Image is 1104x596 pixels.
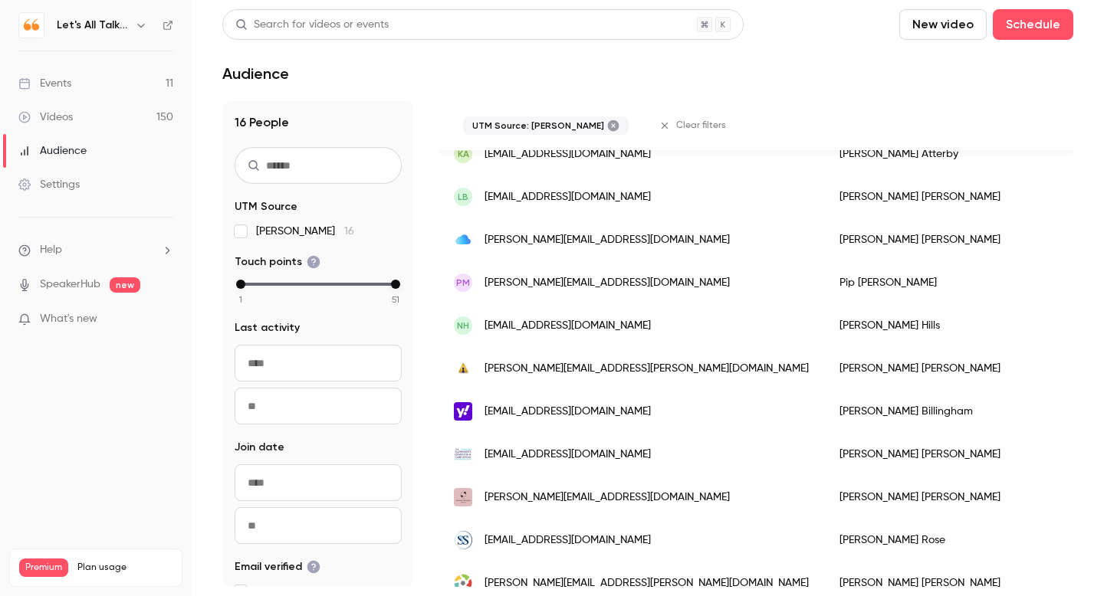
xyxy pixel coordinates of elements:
[235,388,402,424] input: To
[40,277,100,293] a: SpeakerHub
[18,110,73,125] div: Videos
[18,76,71,91] div: Events
[19,13,44,38] img: Let's All Talk Mental Health
[485,318,651,334] span: [EMAIL_ADDRESS][DOMAIN_NAME]
[485,361,809,377] span: [PERSON_NAME][EMAIL_ADDRESS][PERSON_NAME][DOMAIN_NAME]
[235,559,320,575] span: Email verified
[18,143,87,159] div: Audience
[18,177,80,192] div: Settings
[344,226,354,237] span: 16
[236,280,245,289] div: min
[155,313,173,326] iframe: Noticeable Trigger
[222,64,289,83] h1: Audience
[456,276,470,290] span: PM
[472,120,604,132] span: UTM Source: [PERSON_NAME]
[57,18,129,33] h6: Let's All Talk Mental Health
[485,532,651,549] span: [EMAIL_ADDRESS][DOMAIN_NAME]
[392,293,399,306] span: 51
[18,242,173,258] li: help-dropdown-opener
[824,261,1098,304] div: Pip [PERSON_NAME]
[454,359,472,378] img: angliasecurity.com
[824,218,1098,261] div: [PERSON_NAME] [PERSON_NAME]
[239,293,242,306] span: 1
[653,113,735,138] button: Clear filters
[485,232,730,248] span: [PERSON_NAME][EMAIL_ADDRESS][DOMAIN_NAME]
[454,445,472,463] img: alzheimersshow.co.uk
[824,519,1098,562] div: [PERSON_NAME] Rose
[235,113,402,132] h1: 16 People
[485,275,730,291] span: [PERSON_NAME][EMAIL_ADDRESS][DOMAIN_NAME]
[485,146,651,162] span: [EMAIL_ADDRESS][DOMAIN_NAME]
[824,433,1098,476] div: [PERSON_NAME] [PERSON_NAME]
[235,464,402,501] input: From
[235,320,300,336] span: Last activity
[899,9,987,40] button: New video
[676,120,726,132] span: Clear filters
[454,402,472,421] img: yahoo.co.uk
[235,254,320,270] span: Touch points
[824,304,1098,347] div: [PERSON_NAME] Hills
[458,190,468,204] span: lB
[391,280,400,289] div: max
[458,147,469,161] span: KA
[235,345,402,382] input: From
[824,133,1098,175] div: [PERSON_NAME] Atterby
[485,189,651,205] span: [EMAIL_ADDRESS][DOMAIN_NAME]
[454,231,472,249] img: me.com
[485,575,809,591] span: [PERSON_NAME][EMAIL_ADDRESS][PERSON_NAME][DOMAIN_NAME]
[824,390,1098,433] div: [PERSON_NAME] Billingham
[824,347,1098,390] div: [PERSON_NAME] [PERSON_NAME]
[40,311,97,327] span: What's new
[40,242,62,258] span: Help
[235,440,284,455] span: Join date
[454,488,472,506] img: hutonahill.com
[235,17,389,33] div: Search for videos or events
[485,447,651,463] span: [EMAIL_ADDRESS][DOMAIN_NAME]
[77,562,172,574] span: Plan usage
[256,224,354,239] span: [PERSON_NAME]
[454,574,472,592] img: lct.education
[235,507,402,544] input: To
[485,490,730,506] span: [PERSON_NAME][EMAIL_ADDRESS][DOMAIN_NAME]
[457,319,469,332] span: NH
[110,277,140,293] span: new
[19,558,68,577] span: Premium
[235,199,297,214] span: UTM Source
[993,9,1073,40] button: Schedule
[454,531,472,549] img: svs.org.uk
[485,404,651,420] span: [EMAIL_ADDRESS][DOMAIN_NAME]
[824,175,1098,218] div: [PERSON_NAME] [PERSON_NAME]
[824,476,1098,519] div: [PERSON_NAME] [PERSON_NAME]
